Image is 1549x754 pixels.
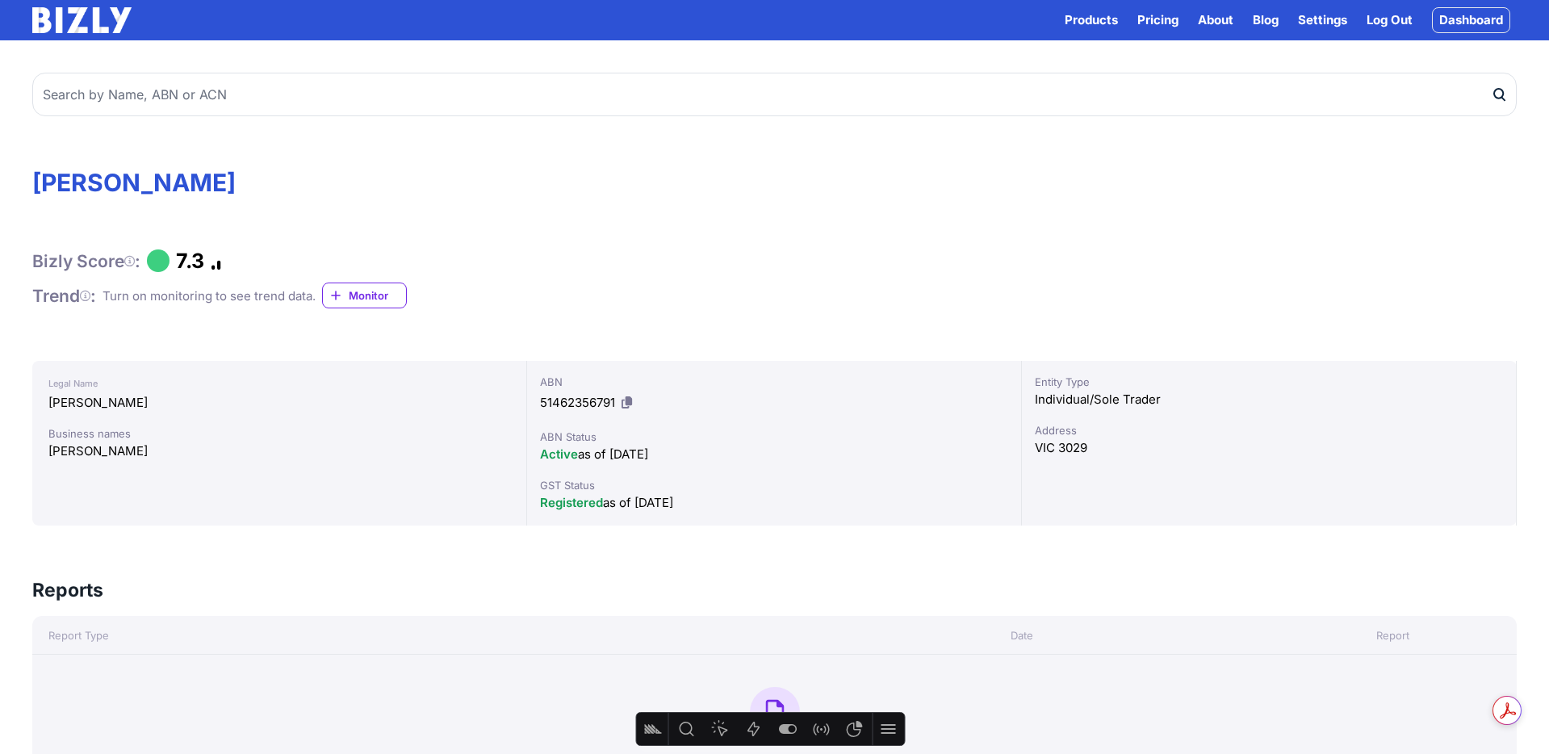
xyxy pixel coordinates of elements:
[1198,10,1233,30] a: About
[322,283,407,308] a: Monitor
[48,374,510,393] div: Legal Name
[48,393,510,413] div: [PERSON_NAME]
[32,285,96,307] h1: Trend :
[32,73,1517,116] input: Search by Name, ABN or ACN
[1035,438,1503,458] div: VIC 3029
[1065,10,1118,30] button: Products
[540,374,1008,390] div: ABN
[1367,10,1413,30] a: Log Out
[1298,10,1347,30] a: Settings
[1253,10,1279,30] a: Blog
[1035,374,1503,390] div: Entity Type
[32,168,1517,197] h1: [PERSON_NAME]
[1035,390,1503,409] div: Individual/Sole Trader
[540,445,1008,464] div: as of [DATE]
[540,477,1008,493] div: GST Status
[48,425,510,442] div: Business names
[103,287,316,306] div: Turn on monitoring to see trend data.
[1432,7,1510,33] a: Dashboard
[1270,627,1518,643] div: Report
[32,627,775,643] div: Report Type
[48,442,510,461] div: [PERSON_NAME]
[32,577,103,603] h3: Reports
[32,250,140,272] h1: Bizly Score :
[540,493,1008,513] div: as of [DATE]
[540,429,1008,445] div: ABN Status
[775,627,1270,643] div: Date
[540,395,615,410] span: 51462356791
[1137,10,1178,30] a: Pricing
[540,495,603,510] span: Registered
[349,287,406,304] span: Monitor
[176,249,204,273] h1: 7.3
[1035,422,1503,438] div: Address
[540,446,578,462] span: Active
